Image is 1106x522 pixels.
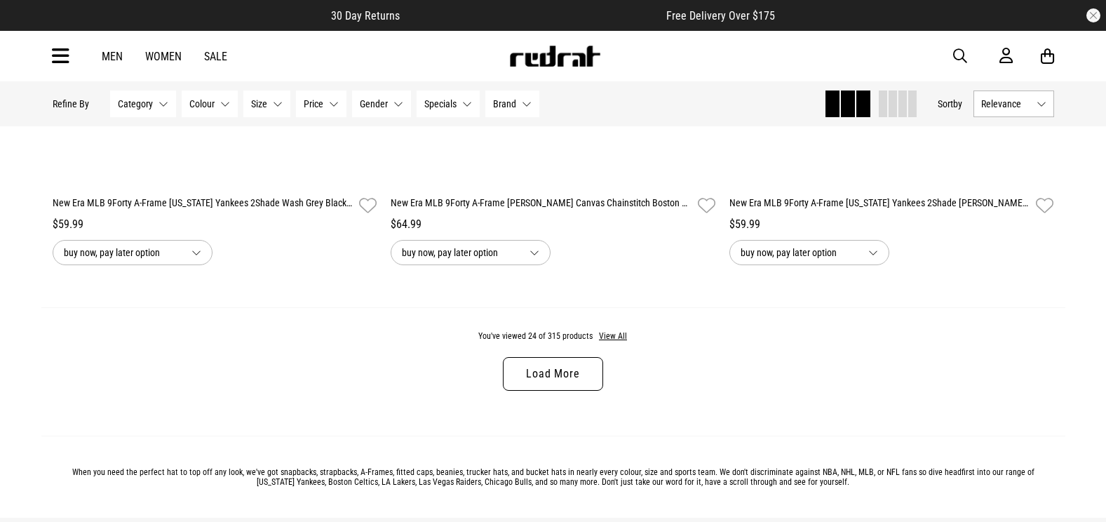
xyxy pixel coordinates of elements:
[666,9,775,22] span: Free Delivery Over $175
[729,196,1031,216] a: New Era MLB 9Forty A-Frame [US_STATE] Yankees 2Shade [PERSON_NAME] Snapback Cap
[102,50,123,63] a: Men
[182,91,238,117] button: Colour
[331,9,400,22] span: 30 Day Returns
[352,91,411,117] button: Gender
[493,98,516,109] span: Brand
[53,98,89,109] p: Refine By
[402,244,518,261] span: buy now, pay later option
[204,50,227,63] a: Sale
[391,196,692,216] a: New Era MLB 9Forty A-Frame [PERSON_NAME] Canvas Chainstitch Boston Red Sox Snapback
[485,91,539,117] button: Brand
[428,8,638,22] iframe: Customer reviews powered by Trustpilot
[64,244,180,261] span: buy now, pay later option
[53,216,377,233] div: $59.99
[296,91,346,117] button: Price
[251,98,267,109] span: Size
[304,98,323,109] span: Price
[53,467,1054,487] p: When you need the perfect hat to top off any look, we've got snapbacks, strapbacks, A-Frames, fit...
[243,91,290,117] button: Size
[110,91,176,117] button: Category
[973,91,1054,117] button: Relevance
[729,216,1054,233] div: $59.99
[391,240,551,265] button: buy now, pay later option
[11,6,53,48] button: Open LiveChat chat widget
[953,98,962,109] span: by
[417,91,480,117] button: Specials
[729,240,889,265] button: buy now, pay later option
[360,98,388,109] span: Gender
[478,331,593,341] span: You've viewed 24 of 315 products
[391,216,715,233] div: $64.99
[981,98,1031,109] span: Relevance
[598,330,628,343] button: View All
[53,196,354,216] a: New Era MLB 9Forty A-Frame [US_STATE] Yankees 2Shade Wash Grey Black Snapback
[53,240,213,265] button: buy now, pay later option
[189,98,215,109] span: Colour
[508,46,601,67] img: Redrat logo
[118,98,153,109] span: Category
[424,98,457,109] span: Specials
[938,95,962,112] button: Sortby
[503,357,602,391] a: Load More
[741,244,857,261] span: buy now, pay later option
[145,50,182,63] a: Women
